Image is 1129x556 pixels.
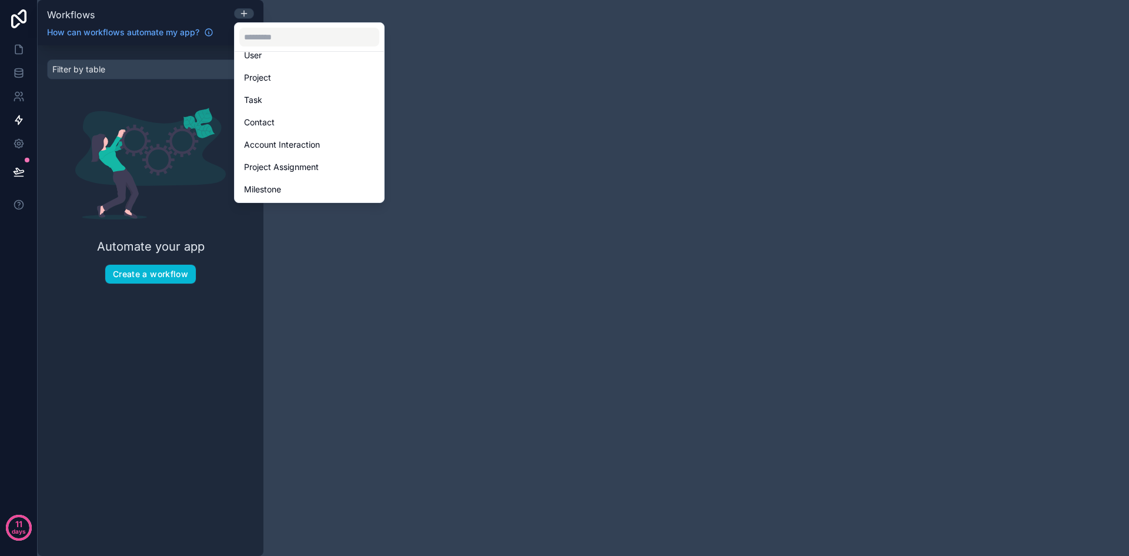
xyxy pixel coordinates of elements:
[244,93,262,107] span: Task
[244,115,275,129] span: Contact
[244,138,320,152] span: Account Interaction
[244,182,281,197] span: Milestone
[244,71,271,85] span: Project
[244,160,319,174] span: Project Assignment
[244,48,262,62] span: User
